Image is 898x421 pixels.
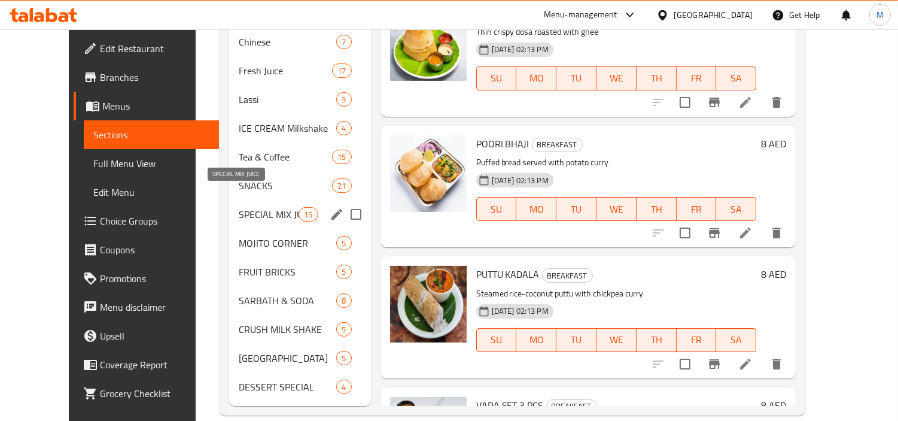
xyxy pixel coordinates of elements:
[641,69,672,87] span: TH
[677,328,717,352] button: FR
[601,331,632,349] span: WE
[239,207,299,222] span: SPECIAL MIX JUICE
[239,63,333,78] span: Fresh Juice
[84,149,219,178] a: Full Menu View
[74,293,219,322] a: Menu disclaimer
[677,197,717,221] button: FR
[762,219,791,247] button: delete
[100,214,209,228] span: Choice Groups
[336,380,351,394] div: items
[229,28,371,56] div: Chinese7
[239,265,337,279] div: FRUIT BRICKS
[336,265,351,279] div: items
[487,305,553,317] span: [DATE] 02:13 PM
[476,197,517,221] button: SU
[100,329,209,343] span: Upsell
[637,328,677,352] button: TH
[229,143,371,171] div: Tea & Coffee15
[336,322,351,337] div: items
[672,90,698,115] span: Select to update
[556,197,596,221] button: TU
[229,114,371,143] div: ICE CREAM Milkshake4
[337,37,351,48] span: 7
[601,69,632,87] span: WE
[721,69,751,87] span: SA
[100,243,209,257] span: Coupons
[677,66,717,90] button: FR
[93,185,209,199] span: Edit Menu
[546,399,597,414] div: BREAKFAST
[84,178,219,207] a: Edit Menu
[74,350,219,379] a: Coverage Report
[716,328,756,352] button: SA
[596,328,637,352] button: WE
[543,269,592,283] span: BREAKFAST
[532,138,582,152] span: BREAKFAST
[476,328,517,352] button: SU
[556,328,596,352] button: TU
[229,315,371,344] div: CRUSH MILK SHAKE5
[390,4,467,81] img: GHEE ROAST
[239,35,337,49] span: Chinese
[681,331,712,349] span: FR
[229,200,371,229] div: SPECIAL MIX JUICE15edit
[641,331,672,349] span: TH
[336,92,351,107] div: items
[542,268,593,283] div: BREAKFAST
[239,92,337,107] div: Lassi
[337,295,351,307] span: 8
[672,352,698,377] span: Select to update
[672,220,698,246] span: Select to update
[337,266,351,278] span: 5
[93,128,209,142] span: Sections
[476,135,529,153] span: POORI BHAJI
[239,236,337,250] span: MOJITO CORNER
[100,386,209,401] span: Grocery Checklist
[239,293,337,308] span: SARBATH & SODA
[333,152,351,163] span: 15
[476,66,517,90] button: SU
[299,207,318,222] div: items
[482,201,512,218] span: SU
[229,85,371,114] div: Lassi3
[561,331,592,349] span: TU
[561,69,592,87] span: TU
[328,205,346,223] button: edit
[239,351,337,365] div: FALOODA STATION
[74,92,219,120] a: Menus
[738,357,753,371] a: Edit menu item
[74,34,219,63] a: Edit Restaurant
[229,229,371,258] div: MOJITO CORNER5
[239,322,337,337] div: CRUSH MILK SHAKE
[229,56,371,85] div: Fresh Juice17
[521,69,552,87] span: MO
[239,150,333,164] span: Tea & Coffee
[700,88,729,117] button: Branch-specific-item
[229,171,371,200] div: SNACKS21
[337,238,351,249] span: 5
[637,197,677,221] button: TH
[390,266,467,343] img: PUTTU KADALA
[761,135,786,152] h6: 8 AED
[700,219,729,247] button: Branch-specific-item
[681,69,712,87] span: FR
[476,396,544,414] span: VADA SET 3 PCS
[716,197,756,221] button: SA
[476,25,757,40] p: Thin crispy dosa roasted with ghee
[674,8,753,22] div: [GEOGRAPHIC_DATA]
[74,322,219,350] a: Upsell
[762,350,791,378] button: delete
[239,380,337,394] span: DESSERT SPECIAL
[100,41,209,56] span: Edit Restaurant
[521,331,552,349] span: MO
[547,399,596,413] span: BREAKFAST
[761,266,786,283] h6: 8 AED
[229,372,371,401] div: DESSERT SPECIAL4
[100,271,209,286] span: Promotions
[333,65,351,77] span: 17
[239,351,337,365] span: [GEOGRAPHIC_DATA]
